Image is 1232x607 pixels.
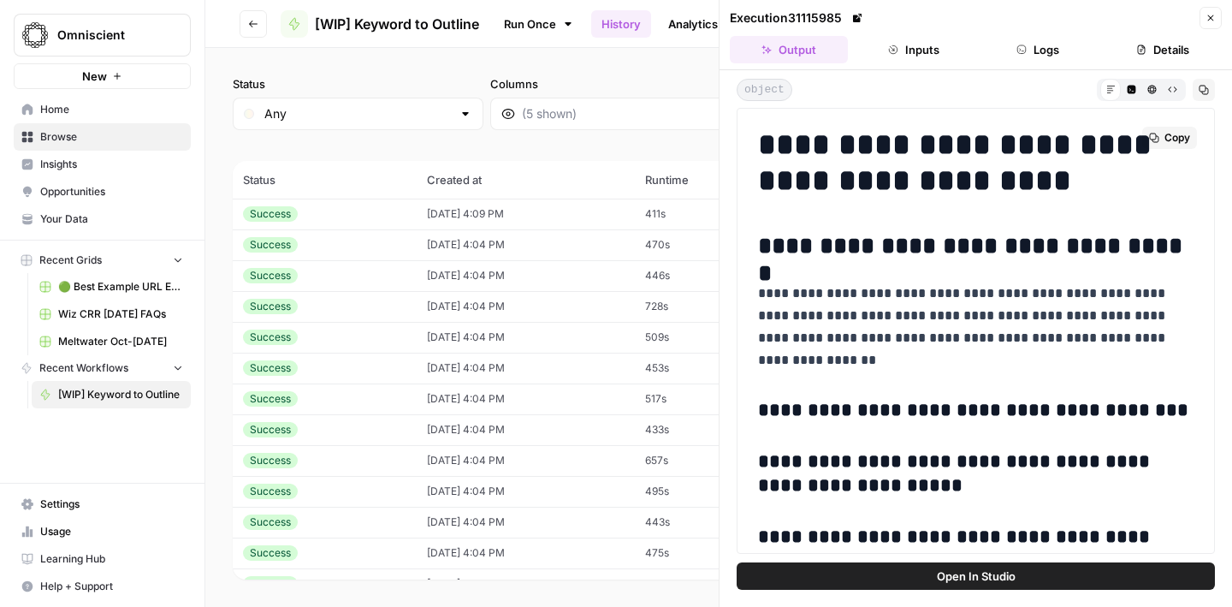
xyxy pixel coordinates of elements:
td: [DATE] 4:09 PM [417,199,635,229]
a: Analytics [658,10,728,38]
th: Runtime [635,161,777,199]
div: Success [243,237,298,253]
td: [DATE] 4:04 PM [417,229,635,260]
td: 411s [635,199,777,229]
span: New [82,68,107,85]
td: 475s [635,538,777,568]
a: Meltwater Oct-[DATE] [32,328,191,355]
span: Omniscient [57,27,161,44]
a: Home [14,96,191,123]
a: Insights [14,151,191,178]
div: Success [243,515,298,530]
div: Success [243,576,298,592]
td: [DATE] 4:04 PM [417,414,635,445]
td: [DATE] 4:04 PM [417,568,635,599]
span: (59 records) [233,130,1205,161]
label: Columns [490,75,741,92]
a: Usage [14,518,191,545]
td: [DATE] 4:04 PM [417,538,635,568]
button: Help + Support [14,573,191,600]
td: 517s [635,384,777,414]
span: Home [40,102,183,117]
a: Settings [14,491,191,518]
td: [DATE] 4:04 PM [417,353,635,384]
a: Run Once [493,9,584,39]
a: Wiz CRR [DATE] FAQs [32,301,191,328]
button: New [14,63,191,89]
button: Details [1104,36,1222,63]
span: Recent Grids [39,253,102,268]
button: Logs [980,36,1098,63]
button: Recent Grids [14,247,191,273]
button: Output [730,36,848,63]
th: Status [233,161,417,199]
span: Your Data [40,211,183,227]
a: Browse [14,123,191,151]
td: 495s [635,476,777,507]
td: [DATE] 4:04 PM [417,384,635,414]
td: 509s [635,322,777,353]
span: Copy [1164,130,1190,146]
button: Inputs [855,36,973,63]
div: Success [243,422,298,437]
button: Copy [1142,127,1197,149]
td: 453s [635,353,777,384]
td: [DATE] 4:04 PM [417,445,635,476]
input: (5 shown) [522,105,709,122]
span: Wiz CRR [DATE] FAQs [58,306,183,322]
a: Learning Hub [14,545,191,573]
a: Your Data [14,205,191,233]
a: Opportunities [14,178,191,205]
td: [DATE] 4:04 PM [417,260,635,291]
span: object [737,79,792,101]
th: Created at [417,161,635,199]
a: [WIP] Keyword to Outline [281,10,479,38]
span: [WIP] Keyword to Outline [315,14,479,34]
div: Success [243,206,298,222]
a: [WIP] Keyword to Outline [32,381,191,408]
span: Help + Support [40,579,183,594]
div: Success [243,391,298,407]
span: [WIP] Keyword to Outline [58,387,183,402]
span: Settings [40,497,183,512]
div: Success [243,330,298,345]
td: [DATE] 4:04 PM [417,507,635,538]
td: [DATE] 4:04 PM [417,322,635,353]
button: Workspace: Omniscient [14,14,191,57]
a: 🟢 Best Example URL Extractor Grid (4) [32,273,191,301]
div: Success [243,299,298,314]
span: Learning Hub [40,551,183,567]
span: Meltwater Oct-[DATE] [58,334,183,349]
button: Recent Workflows [14,355,191,381]
td: 446s [635,260,777,291]
div: Success [243,360,298,376]
td: 470s [635,229,777,260]
div: Execution 31115985 [730,9,866,27]
a: History [591,10,651,38]
div: Success [243,484,298,499]
td: 657s [635,445,777,476]
input: Any [264,105,452,122]
span: Insights [40,157,183,172]
td: 492s [635,568,777,599]
button: Open In Studio [737,562,1215,590]
div: Success [243,453,298,468]
td: 728s [635,291,777,322]
span: Recent Workflows [39,360,128,376]
td: 433s [635,414,777,445]
td: [DATE] 4:04 PM [417,476,635,507]
td: [DATE] 4:04 PM [417,291,635,322]
div: Success [243,268,298,283]
span: Open In Studio [937,568,1016,585]
span: Usage [40,524,183,539]
span: 🟢 Best Example URL Extractor Grid (4) [58,279,183,295]
div: Success [243,545,298,561]
span: Browse [40,129,183,145]
span: Opportunities [40,184,183,199]
td: 443s [635,507,777,538]
img: Omniscient Logo [20,20,50,51]
label: Status [233,75,483,92]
